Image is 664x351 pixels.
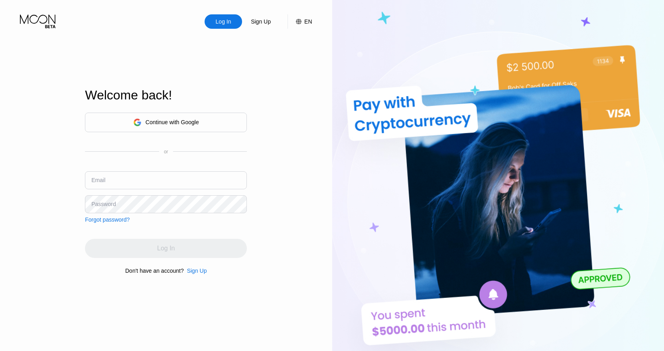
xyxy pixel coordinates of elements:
[164,149,168,155] div: or
[242,14,280,29] div: Sign Up
[85,216,130,223] div: Forgot password?
[91,177,105,183] div: Email
[91,201,116,207] div: Password
[146,119,199,125] div: Continue with Google
[288,14,312,29] div: EN
[125,268,184,274] div: Don't have an account?
[304,18,312,25] div: EN
[85,88,247,103] div: Welcome back!
[215,18,232,26] div: Log In
[187,268,207,274] div: Sign Up
[85,113,247,132] div: Continue with Google
[184,268,207,274] div: Sign Up
[250,18,272,26] div: Sign Up
[205,14,242,29] div: Log In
